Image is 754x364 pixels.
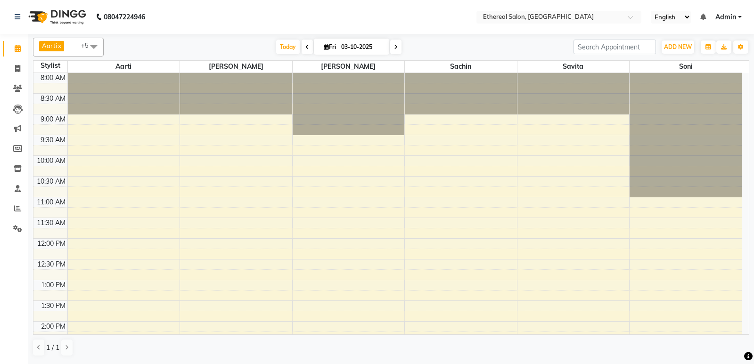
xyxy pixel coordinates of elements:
[338,40,385,54] input: 2025-10-03
[35,177,67,186] div: 10:30 AM
[39,135,67,145] div: 9:30 AM
[39,94,67,104] div: 8:30 AM
[662,40,694,54] button: ADD NEW
[35,156,67,166] div: 10:00 AM
[46,343,59,353] span: 1 / 1
[35,259,67,269] div: 12:30 PM
[517,61,630,73] span: Savita
[68,61,180,73] span: Aarti
[574,40,656,54] input: Search Appointment
[35,218,67,228] div: 11:30 AM
[715,12,736,22] span: Admin
[276,40,300,54] span: Today
[35,239,67,249] div: 12:00 PM
[24,4,89,30] img: logo
[630,61,742,73] span: Soni
[81,41,96,49] span: +5
[39,73,67,83] div: 8:00 AM
[104,4,145,30] b: 08047224946
[39,114,67,124] div: 9:00 AM
[35,197,67,207] div: 11:00 AM
[321,43,338,50] span: Fri
[39,301,67,311] div: 1:30 PM
[42,42,57,49] span: Aarti
[39,322,67,332] div: 2:00 PM
[405,61,517,73] span: Sachin
[57,42,61,49] a: x
[293,61,405,73] span: [PERSON_NAME]
[39,280,67,290] div: 1:00 PM
[33,61,67,71] div: Stylist
[664,43,692,50] span: ADD NEW
[180,61,292,73] span: [PERSON_NAME]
